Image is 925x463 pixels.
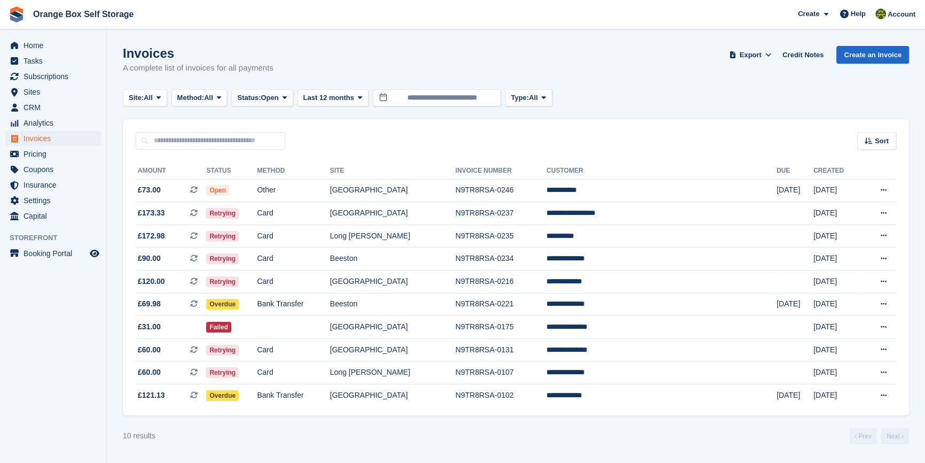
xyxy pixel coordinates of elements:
td: Card [257,202,330,225]
a: menu [5,246,101,261]
span: Account [888,9,915,20]
span: Retrying [206,276,239,287]
td: [GEOGRAPHIC_DATA] [330,202,456,225]
a: menu [5,100,101,115]
td: Other [257,179,330,202]
td: [DATE] [813,338,861,361]
td: [GEOGRAPHIC_DATA] [330,316,456,339]
button: Status: Open [231,89,293,107]
td: N9TR8RSA-0246 [456,179,546,202]
td: [DATE] [777,179,813,202]
td: Card [257,225,330,248]
td: N9TR8RSA-0102 [456,384,546,407]
td: [DATE] [813,384,861,407]
span: £31.00 [138,321,161,333]
td: Beeston [330,293,456,316]
td: [GEOGRAPHIC_DATA] [330,179,456,202]
span: Tasks [23,53,88,68]
td: N9TR8RSA-0216 [456,271,546,294]
span: All [529,92,538,103]
span: Open [206,185,229,196]
td: N9TR8RSA-0107 [456,361,546,384]
span: Last 12 months [303,92,354,103]
a: menu [5,115,101,130]
th: Customer [546,163,777,180]
button: Site: All [123,89,167,107]
a: menu [5,69,101,84]
span: £90.00 [138,253,161,264]
span: Invoices [23,131,88,146]
th: Invoice Number [456,163,546,180]
td: [GEOGRAPHIC_DATA] [330,271,456,294]
span: Site: [129,92,144,103]
span: Open [261,92,279,103]
td: Beeston [330,248,456,271]
span: Retrying [206,231,239,242]
td: Long [PERSON_NAME] [330,225,456,248]
span: Booking Portal [23,246,88,261]
a: Orange Box Self Storage [29,5,138,23]
span: Overdue [206,390,239,401]
span: Home [23,38,88,53]
span: All [204,92,213,103]
a: menu [5,209,101,223]
span: Retrying [206,367,239,378]
td: Card [257,338,330,361]
td: Card [257,361,330,384]
span: Sites [23,84,88,99]
td: N9TR8RSA-0234 [456,248,546,271]
th: Site [330,163,456,180]
a: Preview store [88,247,101,260]
span: £60.00 [138,344,161,356]
img: SARAH T [875,9,886,19]
span: £69.98 [138,298,161,310]
span: Status: [237,92,261,103]
th: Status [206,163,257,180]
th: Amount [136,163,206,180]
span: CRM [23,100,88,115]
td: Card [257,248,330,271]
span: £60.00 [138,367,161,378]
p: A complete list of invoices for all payments [123,62,273,74]
button: Last 12 months [297,89,369,107]
td: Bank Transfer [257,293,330,316]
span: Failed [206,322,231,333]
a: menu [5,84,101,99]
span: Storefront [10,233,106,243]
td: [DATE] [813,361,861,384]
span: Pricing [23,146,88,161]
td: [GEOGRAPHIC_DATA] [330,338,456,361]
button: Type: All [505,89,552,107]
td: [GEOGRAPHIC_DATA] [330,384,456,407]
span: Analytics [23,115,88,130]
td: [DATE] [813,202,861,225]
span: All [144,92,153,103]
td: N9TR8RSA-0175 [456,316,546,339]
td: N9TR8RSA-0131 [456,338,546,361]
td: [DATE] [813,293,861,316]
a: Previous [849,428,877,444]
td: [DATE] [777,293,813,316]
img: stora-icon-8386f47178a22dfd0bd8f6a31ec36ba5ce8667c1dd55bd0f319d3a0aa187defe.svg [9,6,25,22]
span: £173.33 [138,207,165,219]
td: [DATE] [813,316,861,339]
a: menu [5,38,101,53]
td: [DATE] [813,225,861,248]
td: [DATE] [813,271,861,294]
td: [DATE] [777,384,813,407]
span: Settings [23,193,88,208]
span: Retrying [206,208,239,219]
span: Insurance [23,178,88,192]
td: N9TR8RSA-0237 [456,202,546,225]
span: £172.98 [138,230,165,242]
div: 10 results [123,430,155,442]
span: Subscriptions [23,69,88,84]
a: menu [5,146,101,161]
span: £121.13 [138,390,165,401]
a: menu [5,178,101,192]
a: menu [5,53,101,68]
span: Retrying [206,253,239,264]
span: Retrying [206,345,239,356]
span: Method: [177,92,205,103]
a: menu [5,131,101,146]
